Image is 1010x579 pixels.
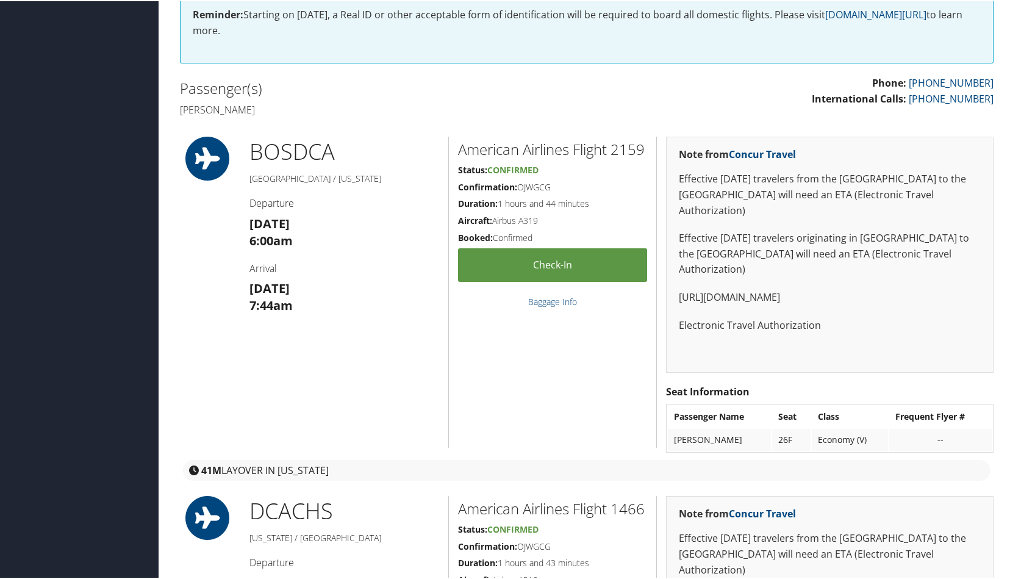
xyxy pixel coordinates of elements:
span: Confirmed [487,163,539,174]
strong: Reminder: [193,7,243,20]
strong: Note from [679,506,796,519]
h5: Airbus A319 [458,214,647,226]
h5: OJWGCG [458,180,647,192]
h2: American Airlines Flight 1466 [458,497,647,518]
div: layover in [US_STATE] [183,459,990,480]
h5: 1 hours and 43 minutes [458,556,647,568]
strong: Duration: [458,196,498,208]
td: 26F [772,428,811,450]
h5: [US_STATE] / [GEOGRAPHIC_DATA] [249,531,439,543]
p: Effective [DATE] travelers originating in [GEOGRAPHIC_DATA] to the [GEOGRAPHIC_DATA] will need an... [679,229,981,276]
td: [PERSON_NAME] [668,428,771,450]
strong: 41M [201,462,221,476]
td: Economy (V) [812,428,888,450]
th: Frequent Flyer # [889,405,992,426]
h5: Confirmed [458,231,647,243]
th: Seat [772,405,811,426]
h4: [PERSON_NAME] [180,102,578,115]
strong: Duration: [458,556,498,567]
strong: Confirmation: [458,180,517,192]
a: Check-in [458,247,647,281]
p: Starting on [DATE], a Real ID or other acceptable form of identification will be required to boar... [193,6,981,37]
strong: Note from [679,146,796,160]
strong: Seat Information [666,384,750,397]
strong: 6:00am [249,231,293,248]
div: -- [895,433,986,444]
h1: DCA CHS [249,495,439,525]
strong: Booked: [458,231,493,242]
strong: Status: [458,163,487,174]
h2: American Airlines Flight 2159 [458,138,647,159]
a: Concur Travel [729,506,796,519]
th: Class [812,405,888,426]
p: Effective [DATE] travelers from the [GEOGRAPHIC_DATA] to the [GEOGRAPHIC_DATA] will need an ETA (... [679,170,981,217]
a: [DOMAIN_NAME][URL] [825,7,926,20]
h1: BOS DCA [249,135,439,166]
a: [PHONE_NUMBER] [909,91,994,104]
a: Concur Travel [729,146,796,160]
h4: Arrival [249,261,439,274]
p: [URL][DOMAIN_NAME] [679,289,981,304]
h5: 1 hours and 44 minutes [458,196,647,209]
strong: Aircraft: [458,214,492,225]
strong: [DATE] [249,214,290,231]
h5: OJWGCG [458,539,647,552]
p: Electronic Travel Authorization [679,317,981,333]
strong: Phone: [872,75,906,88]
h4: Departure [249,555,439,568]
a: Baggage Info [528,295,577,306]
strong: 7:44am [249,296,293,312]
strong: [DATE] [249,279,290,295]
strong: International Calls: [812,91,906,104]
h5: [GEOGRAPHIC_DATA] / [US_STATE] [249,171,439,184]
strong: Confirmation: [458,539,517,551]
span: Confirmed [487,522,539,534]
h2: Passenger(s) [180,77,578,98]
h4: Departure [249,195,439,209]
th: Passenger Name [668,405,771,426]
a: [PHONE_NUMBER] [909,75,994,88]
p: Effective [DATE] travelers from the [GEOGRAPHIC_DATA] to the [GEOGRAPHIC_DATA] will need an ETA (... [679,530,981,577]
strong: Status: [458,522,487,534]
